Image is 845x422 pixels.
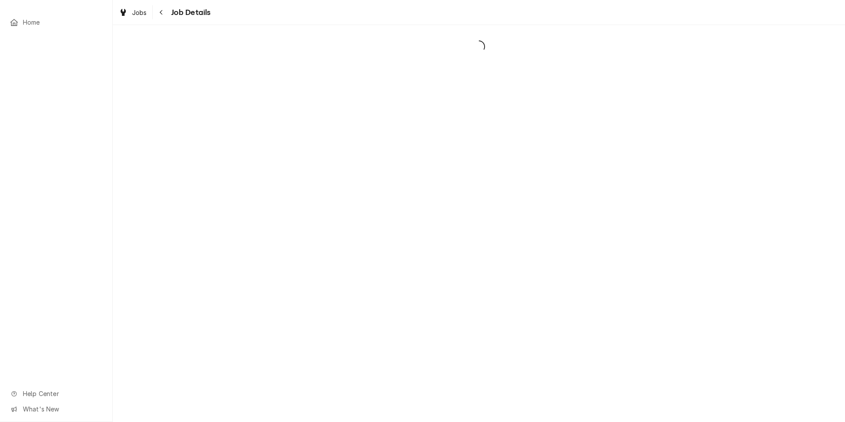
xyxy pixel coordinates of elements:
span: Home [23,18,103,27]
span: Loading... [113,37,845,56]
button: Navigate back [154,5,169,19]
span: Job Details [169,7,211,18]
a: Home [5,15,107,29]
a: Jobs [115,5,151,20]
a: Go to What's New [5,402,107,416]
a: Go to Help Center [5,386,107,401]
span: Jobs [132,8,147,17]
span: Help Center [23,389,102,398]
span: What's New [23,404,102,414]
